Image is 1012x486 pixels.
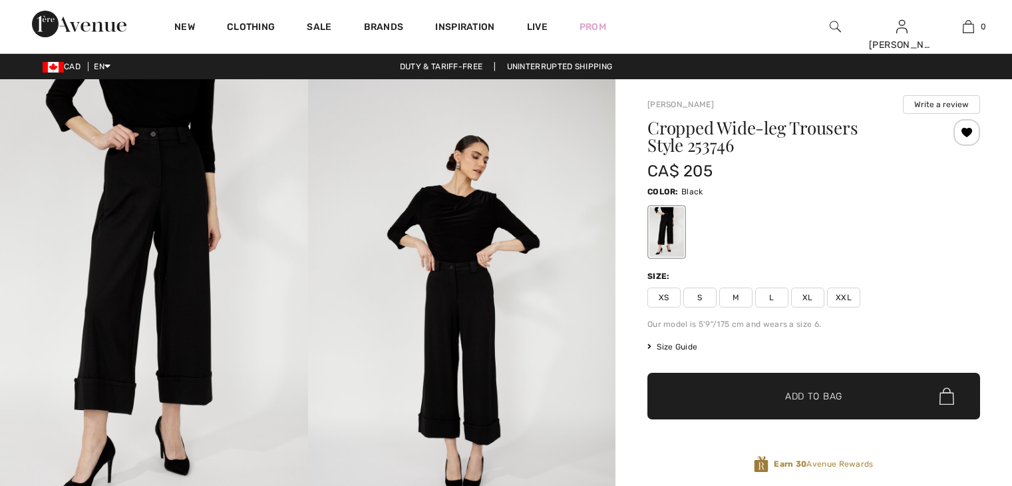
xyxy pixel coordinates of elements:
img: My Bag [963,19,974,35]
a: Live [527,20,548,34]
div: [PERSON_NAME] [869,38,934,52]
span: Color: [647,187,679,196]
a: Clothing [227,21,275,35]
a: New [174,21,195,35]
img: Avenue Rewards [754,455,768,473]
a: Brands [364,21,404,35]
span: CAD [43,62,86,71]
span: S [683,288,717,308]
a: [PERSON_NAME] [647,100,714,109]
a: Sale [307,21,331,35]
button: Write a review [903,95,980,114]
div: Size: [647,270,673,282]
span: Inspiration [435,21,494,35]
img: Canadian Dollar [43,62,64,73]
button: Add to Bag [647,373,980,419]
span: Black [681,187,703,196]
strong: Earn 30 [774,459,806,469]
img: 1ère Avenue [32,11,126,37]
div: Our model is 5'9"/175 cm and wears a size 6. [647,318,980,330]
div: Black [649,207,684,257]
span: XS [647,288,681,308]
span: M [719,288,753,308]
span: CA$ 205 [647,162,713,180]
a: 0 [935,19,1001,35]
a: Sign In [896,20,908,33]
span: Add to Bag [785,389,842,403]
span: XXL [827,288,860,308]
a: Prom [580,20,606,34]
span: Avenue Rewards [774,458,873,470]
span: L [755,288,788,308]
span: XL [791,288,824,308]
span: Size Guide [647,341,697,353]
img: My Info [896,19,908,35]
span: EN [94,62,110,71]
h1: Cropped Wide-leg Trousers Style 253746 [647,119,925,154]
span: 0 [981,21,986,33]
img: search the website [830,19,841,35]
